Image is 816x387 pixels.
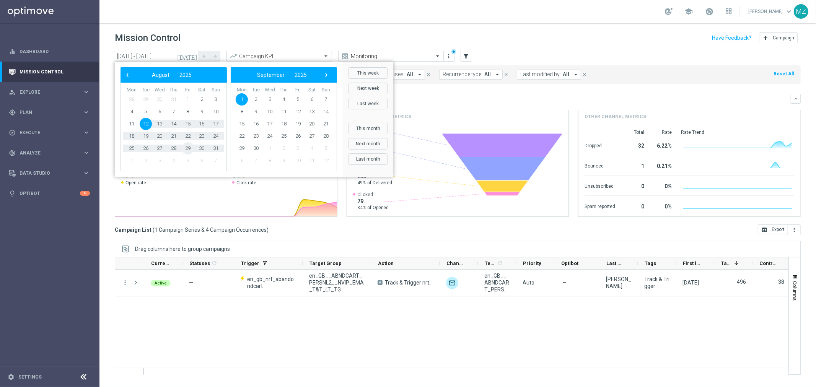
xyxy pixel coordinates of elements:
span: 14 [168,118,180,130]
div: 32 [624,139,644,151]
span: 2025 [295,72,307,78]
button: lightbulb Optibot 4 [8,190,90,197]
span: Templates [485,260,496,266]
span: 24 [210,130,222,142]
i: arrow_drop_down [572,71,579,78]
i: lightbulb [9,190,16,197]
multiple-options-button: Export to CSV [758,226,801,233]
i: open_in_browser [761,227,767,233]
button: close [425,70,432,79]
span: 3 [210,93,222,106]
span: en_GB__ABNDCART_PERSNL2__NVIP_EMA_T&T_LT_TG [309,272,365,293]
span: 5 [182,154,194,167]
span: 1 [236,93,248,106]
span: 11 [125,118,138,130]
button: This week [349,67,388,79]
span: 29 [140,93,152,106]
button: Mission Control [8,69,90,75]
div: Data Studio keyboard_arrow_right [8,170,90,176]
div: MZ [794,4,808,19]
span: 15 [182,118,194,130]
div: 0 [624,200,644,212]
div: Rate [653,129,672,135]
span: Control Customers [759,260,778,266]
span: 26 [292,130,304,142]
span: Calculate column [496,259,503,267]
span: 30 [250,142,262,154]
span: September [257,72,285,78]
span: 9 [195,106,208,118]
i: more_vert [446,53,452,59]
div: Unsubscribed [585,179,615,192]
span: Plan [20,110,83,115]
button: Last modified by: All arrow_drop_down [517,70,581,80]
span: All [484,71,491,78]
button: › [321,70,331,80]
button: [DATE] [176,51,199,62]
span: 18 [125,130,138,142]
span: 15 [236,118,248,130]
span: 10 [210,106,222,118]
span: 3 [292,142,304,154]
th: weekday [249,87,263,93]
span: Track & Trigger nrt_abandondcart [385,279,433,286]
colored-tag: Active [151,279,171,286]
span: 9 [250,106,262,118]
span: 19 [140,130,152,142]
ng-select: Campaign KPI [226,51,332,62]
span: 34% of Opened [357,205,389,211]
button: ‹ [122,70,132,80]
div: Optibot [9,183,90,203]
button: Next month [349,138,388,150]
h1: Mission Control [115,33,181,44]
span: 28 [320,130,332,142]
span: Action [378,260,394,266]
span: 5 [320,142,332,154]
span: 5 [140,106,152,118]
a: Mission Control [20,62,90,82]
button: person_search Explore keyboard_arrow_right [8,89,90,95]
span: — [189,280,193,286]
span: 7 [320,93,332,106]
i: more_vert [122,279,129,286]
span: A [378,280,383,285]
span: 2 [278,142,290,154]
span: All [407,71,413,78]
button: Last month [349,153,388,165]
div: 0 [624,179,644,192]
bs-daterangepicker-container: calendar [115,62,393,177]
i: close [426,72,431,77]
span: Click rate [236,180,256,186]
a: Settings [18,375,42,379]
span: ( [153,226,155,233]
i: settings [8,374,15,380]
div: Execute [9,129,83,136]
div: 4 [80,191,90,196]
span: Open rate [125,180,146,186]
h3: Campaign List [115,226,269,233]
i: keyboard_arrow_right [83,109,90,116]
i: preview [341,52,349,60]
i: [DATE] [177,53,198,60]
span: First in Range [683,260,701,266]
button: add Campaign [759,33,798,43]
span: 13 [153,118,166,130]
span: 27 [153,142,166,154]
th: weekday [319,87,333,93]
ng-select: Monitoring [338,51,444,62]
span: 4 [278,93,290,106]
span: 1 [264,142,276,154]
i: close [582,72,587,77]
span: Active [155,281,167,286]
th: weekday [153,87,167,93]
span: en_GB__ABNDCART_PERSNL2__NVIP_EMA_T&T_LT [484,272,510,293]
div: Spam reported [585,200,615,212]
span: 28 [168,142,180,154]
span: 14 [320,106,332,118]
div: Explore [9,89,83,96]
span: 6 [153,106,166,118]
button: Next week [349,83,388,94]
span: Last Modified By [606,260,625,266]
div: equalizer Dashboard [8,49,90,55]
span: 23 [195,130,208,142]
